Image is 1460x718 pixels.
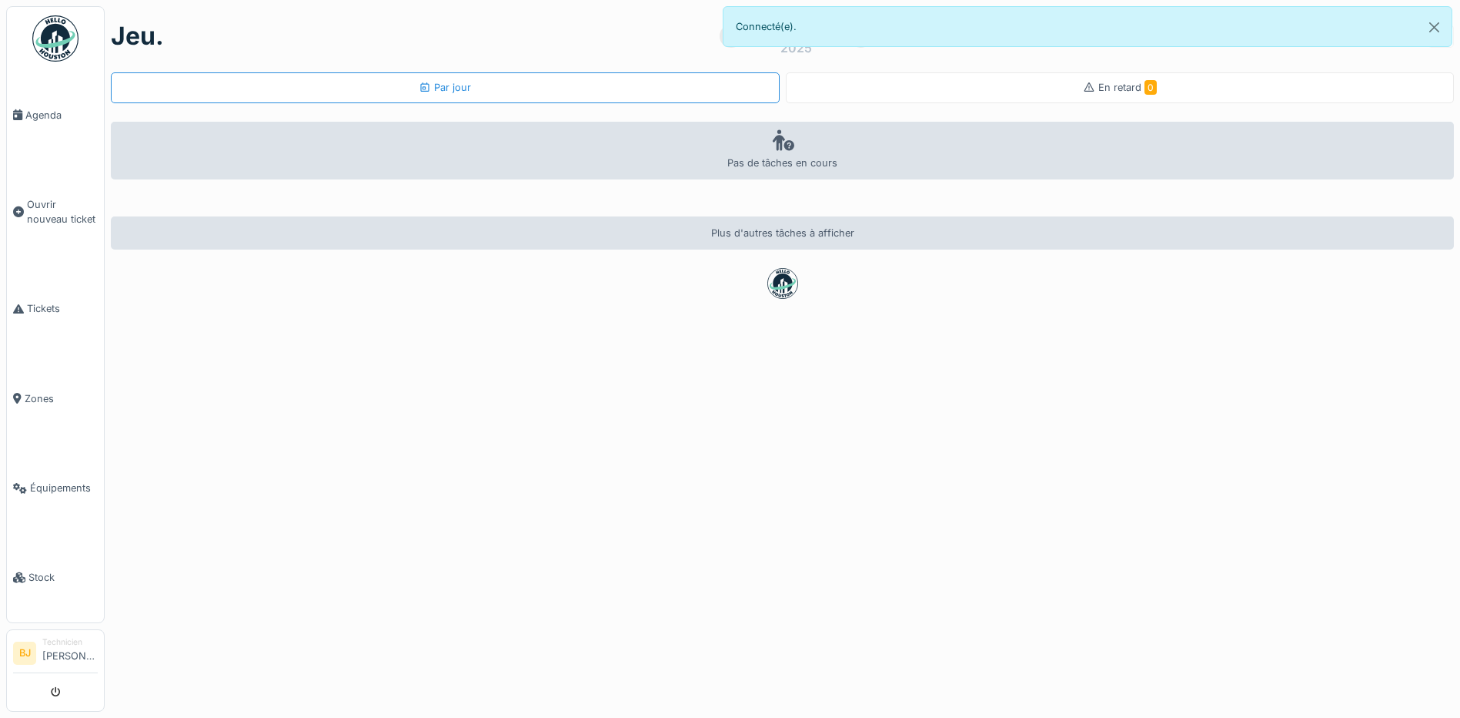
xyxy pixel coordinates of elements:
a: Équipements [7,444,104,533]
span: Ouvrir nouveau ticket [27,197,98,226]
div: Par jour [419,80,471,95]
div: Pas de tâches en cours [111,122,1454,179]
span: Stock [28,570,98,585]
img: badge-BVDL4wpA.svg [767,268,798,299]
div: Plus d'autres tâches à afficher [111,216,1454,250]
a: Tickets [7,264,104,354]
a: BJ Technicien[PERSON_NAME] [13,636,98,673]
li: BJ [13,642,36,665]
a: Stock [7,533,104,622]
div: 2025 [780,39,812,57]
span: En retard [1098,82,1157,93]
li: [PERSON_NAME] [42,636,98,669]
span: Tickets [27,301,98,316]
span: Zones [25,391,98,406]
div: Technicien [42,636,98,648]
div: Connecté(e). [723,6,1453,47]
span: 0 [1144,80,1157,95]
span: Agenda [25,108,98,122]
a: Ouvrir nouveau ticket [7,159,104,264]
button: Close [1417,7,1452,48]
img: Badge_color-CXgf-gQk.svg [32,15,79,62]
a: Zones [7,354,104,443]
span: Équipements [30,481,98,495]
a: Agenda [7,70,104,159]
h1: jeu. [111,22,164,51]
